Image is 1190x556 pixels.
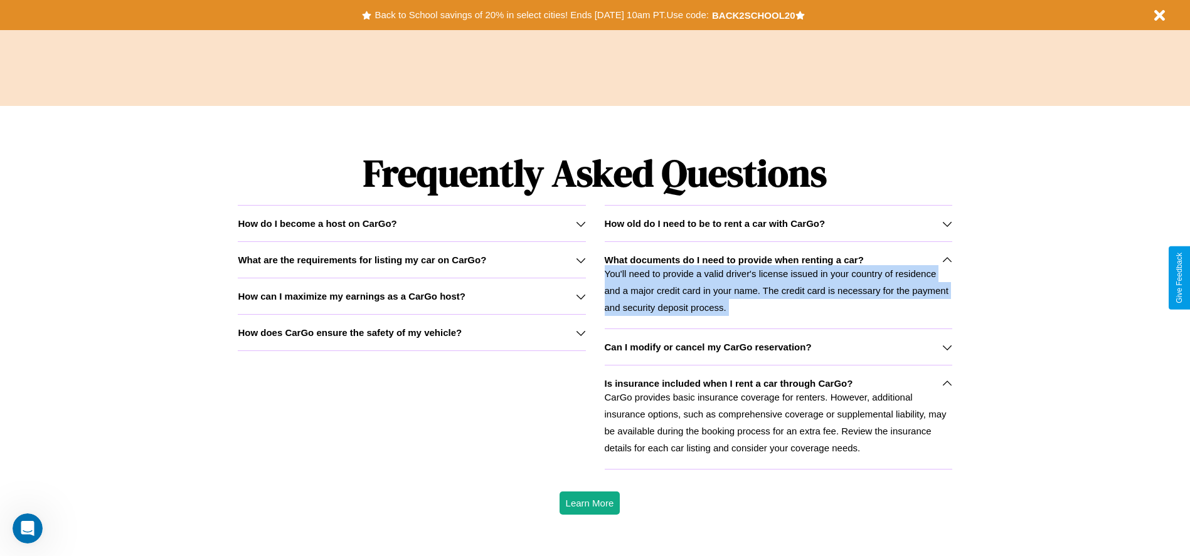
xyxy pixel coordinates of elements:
h3: What are the requirements for listing my car on CarGo? [238,254,486,265]
div: Give Feedback [1175,253,1184,303]
h3: Is insurance included when I rent a car through CarGo? [605,378,853,389]
button: Learn More [560,491,620,515]
h3: How do I become a host on CarGo? [238,218,396,229]
h1: Frequently Asked Questions [238,141,952,205]
h3: What documents do I need to provide when renting a car? [605,254,864,265]
p: CarGo provides basic insurance coverage for renters. However, additional insurance options, such ... [605,389,952,456]
h3: Can I modify or cancel my CarGo reservation? [605,342,812,352]
p: You'll need to provide a valid driver's license issued in your country of residence and a major c... [605,265,952,316]
iframe: Intercom live chat [13,513,43,543]
b: BACK2SCHOOL20 [712,10,795,21]
h3: How can I maximize my earnings as a CarGo host? [238,291,465,302]
h3: How old do I need to be to rent a car with CarGo? [605,218,826,229]
h3: How does CarGo ensure the safety of my vehicle? [238,327,462,338]
button: Back to School savings of 20% in select cities! Ends [DATE] 10am PT.Use code: [371,6,711,24]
